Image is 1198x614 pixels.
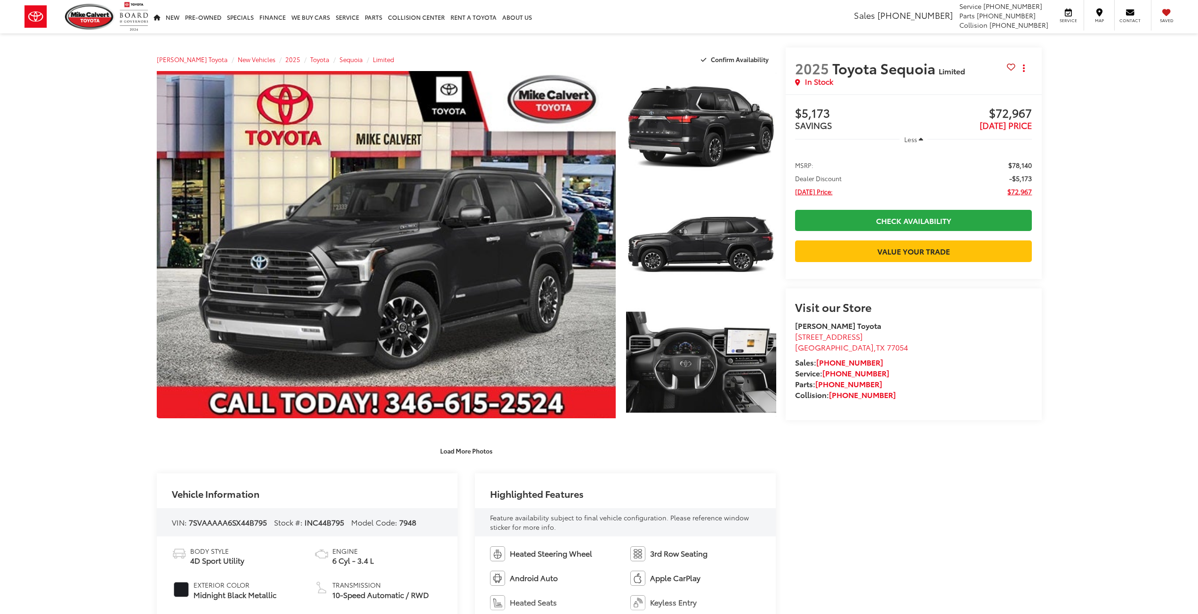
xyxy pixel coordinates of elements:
span: Contact [1119,17,1141,24]
span: 2025 [795,58,829,78]
strong: Collision: [795,389,896,400]
span: , [795,342,908,352]
strong: Parts: [795,378,882,389]
a: Toyota [310,55,330,64]
span: Parts [959,11,975,20]
span: 6 Cyl - 3.4 L [332,555,374,566]
span: Saved [1156,17,1177,24]
img: Apple CarPlay [630,571,645,586]
span: Apple CarPlay [650,573,700,583]
a: [STREET_ADDRESS] [GEOGRAPHIC_DATA],TX 77054 [795,331,908,352]
span: Service [1058,17,1079,24]
span: [PHONE_NUMBER] [877,9,953,21]
span: Limited [939,65,965,76]
h2: Visit our Store [795,301,1032,313]
a: [PHONE_NUMBER] [822,367,889,378]
span: In Stock [805,76,833,87]
a: [PHONE_NUMBER] [815,378,882,389]
span: Transmission [332,580,429,590]
span: [DATE] PRICE [980,119,1032,131]
span: -$5,173 [1009,174,1032,183]
img: Heated Seats [490,595,505,610]
span: $5,173 [795,107,914,121]
span: Heated Steering Wheel [510,548,592,559]
span: $72,967 [1007,187,1032,196]
img: Android Auto [490,571,505,586]
button: Confirm Availability [696,51,776,68]
span: Sales [854,9,875,21]
span: [PHONE_NUMBER] [983,1,1042,11]
span: Feature availability subject to final vehicle configuration. Please reference window sticker for ... [490,513,749,532]
strong: Sales: [795,357,883,367]
span: SAVINGS [795,119,832,131]
span: Service [959,1,981,11]
a: [PHONE_NUMBER] [829,389,896,400]
span: Toyota Sequoia [832,58,939,78]
span: INC44B795 [305,517,344,527]
button: Actions [1015,60,1032,76]
a: 2025 [285,55,300,64]
span: [DATE] Price: [795,187,833,196]
a: [PERSON_NAME] Toyota [157,55,228,64]
img: 2025 Toyota Sequoia Limited [625,305,778,420]
span: Collision [959,20,988,30]
a: Expand Photo 3 [626,306,776,419]
span: 7948 [399,517,416,527]
strong: Service: [795,367,889,378]
h2: Vehicle Information [172,488,259,499]
span: Model Code: [351,517,397,527]
strong: [PERSON_NAME] Toyota [795,320,881,331]
span: $78,140 [1008,160,1032,170]
span: Stock #: [274,517,303,527]
span: VIN: [172,517,187,527]
a: New Vehicles [238,55,275,64]
img: Heated Steering Wheel [490,546,505,561]
span: Exterior Color [193,580,276,590]
a: Sequoia [339,55,363,64]
span: 77054 [887,342,908,352]
img: Keyless Entry [630,595,645,610]
a: Expand Photo 1 [626,71,776,183]
span: Android Auto [510,573,558,583]
span: [GEOGRAPHIC_DATA] [795,342,874,352]
span: Confirm Availability [711,55,769,64]
span: TX [876,342,885,352]
a: Expand Photo 2 [626,189,776,301]
span: Dealer Discount [795,174,842,183]
img: 2025 Toyota Sequoia Limited [152,69,620,420]
span: MSRP: [795,160,813,170]
h2: Highlighted Features [490,488,584,499]
span: Engine [332,546,374,556]
span: 3rd Row Seating [650,548,708,559]
span: 10-Speed Automatic / RWD [332,590,429,600]
button: Load More Photos [434,442,499,459]
span: Map [1089,17,1110,24]
a: [PHONE_NUMBER] [816,357,883,367]
a: Limited [373,55,394,64]
img: Mike Calvert Toyota [65,4,115,30]
span: dropdown dots [1023,64,1025,72]
span: 7SVAAAAA6SX44B795 [189,517,267,527]
button: Less [900,131,928,148]
span: $72,967 [914,107,1032,121]
img: 2025 Toyota Sequoia Limited [625,70,778,184]
span: #1A1C21 [174,582,189,597]
a: Value Your Trade [795,240,1032,262]
a: Check Availability [795,210,1032,231]
span: [PHONE_NUMBER] [989,20,1048,30]
a: Expand Photo 0 [157,71,616,418]
img: 2025 Toyota Sequoia Limited [625,187,778,302]
span: [STREET_ADDRESS] [795,331,863,342]
img: 3rd Row Seating [630,546,645,561]
span: Less [904,135,917,144]
span: [PHONE_NUMBER] [977,11,1036,20]
span: Body Style [190,546,244,556]
span: 4D Sport Utility [190,555,244,566]
span: Midnight Black Metallic [193,590,276,600]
